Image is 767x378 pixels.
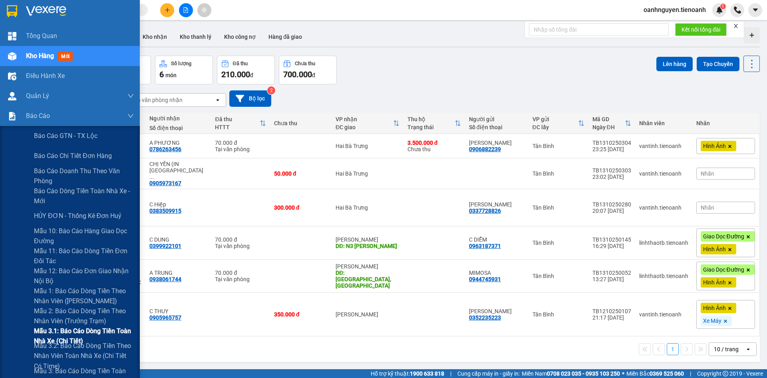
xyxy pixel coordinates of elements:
[656,57,693,71] button: Lên hàng
[703,304,726,312] span: Hình Ảnh
[592,140,631,146] div: TB1310250304
[703,246,726,253] span: Hình Ảnh
[403,113,465,134] th: Toggle SortBy
[149,276,181,282] div: 0938061744
[250,72,253,78] span: đ
[215,276,266,282] div: Tại văn phòng
[637,5,712,15] span: oanhnguyen.tienoanh
[703,317,721,324] span: Xe Máy
[26,71,65,81] span: Điều hành xe
[149,161,207,180] div: CHỊ YẾN (IN TOÀN MỸ)
[149,270,207,276] div: A TRUNG
[127,113,134,119] span: down
[26,91,49,101] span: Quản Lý
[533,204,584,211] div: Tân Bình
[529,113,588,134] th: Toggle SortBy
[165,7,170,13] span: plus
[407,124,455,130] div: Trạng thái
[592,174,631,180] div: 23:02 [DATE]
[407,140,461,146] div: 3.500.000 đ
[295,61,315,66] div: Chưa thu
[34,326,134,346] span: Mẫu 3.1: Báo cáo dòng tiền toàn nhà xe (Chi Tiết)
[703,279,726,286] span: Hình Ảnh
[26,111,50,121] span: Báo cáo
[533,311,584,318] div: Tân Bình
[639,273,688,279] div: linhthaotb.tienoanh
[155,56,213,84] button: Số lượng6món
[215,243,266,249] div: Tại văn phòng
[714,345,739,353] div: 10 / trang
[218,27,262,46] button: Kho công nợ
[215,270,266,276] div: 70.000 đ
[201,7,207,13] span: aim
[701,204,714,211] span: Nhãn
[127,93,134,99] span: down
[533,124,578,130] div: ĐC lấy
[211,113,270,134] th: Toggle SortBy
[450,369,451,378] span: |
[274,170,328,177] div: 50.000 đ
[221,70,250,79] span: 210.000
[336,263,399,270] div: [PERSON_NAME]
[723,371,728,376] span: copyright
[592,116,625,122] div: Mã GD
[469,276,501,282] div: 0944745931
[274,311,328,318] div: 350.000 đ
[697,57,739,71] button: Tạo Chuyến
[336,270,399,289] div: DĐ: KIẾN ĐỨC, ĐẮK SONG
[744,27,760,43] div: Tạo kho hàng mới
[332,113,403,134] th: Toggle SortBy
[639,240,688,246] div: linhthaotb.tienoanh
[34,246,134,266] span: Mẫu 11: Báo cáo dòng tiền đơn đối tác
[149,174,154,180] span: ...
[26,52,54,60] span: Kho hàng
[173,27,218,46] button: Kho thanh lý
[734,6,741,14] img: phone-icon
[469,208,501,214] div: 0337728826
[215,116,260,122] div: Đã thu
[34,131,97,141] span: Báo cáo GTN - TX Lộc
[149,146,181,152] div: 0786263456
[469,236,525,243] div: C DIỄM
[690,369,691,378] span: |
[229,90,271,107] button: Bộ lọc
[8,52,16,60] img: warehouse-icon
[533,143,584,149] div: Tân Bình
[469,124,525,130] div: Số điện thoại
[336,243,399,249] div: DĐ: N3 TẤN HẢI
[34,226,134,246] span: Mẫu 10: Báo cáo hàng giao dọc đường
[217,56,275,84] button: Đã thu210.000đ
[283,70,312,79] span: 700.000
[592,167,631,174] div: TB1310250303
[592,236,631,243] div: TB1310250145
[149,140,207,146] div: A PHƯƠNG
[274,204,328,211] div: 300.000 đ
[274,120,328,126] div: Chưa thu
[149,208,181,214] div: 0383509915
[8,92,16,100] img: warehouse-icon
[752,6,759,14] span: caret-down
[592,208,631,214] div: 20:07 [DATE]
[336,236,399,243] div: [PERSON_NAME]
[149,314,181,321] div: 0905965757
[533,170,584,177] div: Tân Bình
[336,116,393,122] div: VP nhận
[592,276,631,282] div: 13:27 [DATE]
[639,311,688,318] div: vantinh.tienoanh
[336,311,399,318] div: [PERSON_NAME]
[529,23,669,36] input: Nhập số tổng đài
[149,115,207,122] div: Người nhận
[650,370,684,377] strong: 0369 525 060
[592,243,631,249] div: 16:29 [DATE]
[469,116,525,122] div: Người gửi
[336,143,399,149] div: Hai Bà Trưng
[701,170,714,177] span: Nhãn
[682,25,720,34] span: Kết nối tổng đài
[748,3,762,17] button: caret-down
[522,369,620,378] span: Miền Nam
[7,5,17,17] img: logo-vxr
[179,3,193,17] button: file-add
[533,273,584,279] div: Tân Bình
[197,3,211,17] button: aim
[58,52,73,61] span: mới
